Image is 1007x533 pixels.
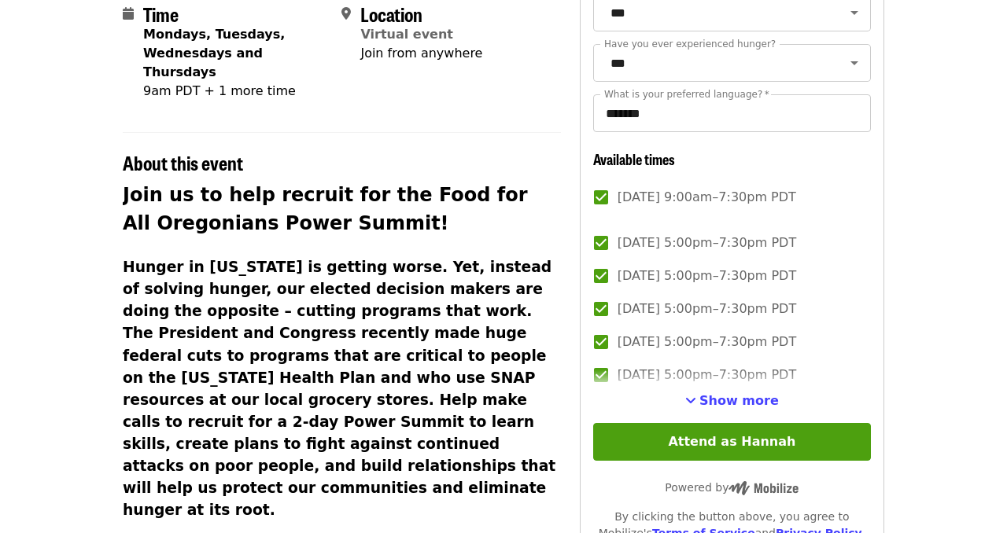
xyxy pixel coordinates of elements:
span: [DATE] 9:00am–7:30pm PDT [618,188,796,207]
button: Open [843,52,865,74]
a: Virtual event [360,27,453,42]
span: Powered by [665,481,799,494]
span: Available times [593,149,675,169]
span: Show more [699,393,779,408]
h3: Hunger in [US_STATE] is getting worse. Yet, instead of solving hunger, our elected decision maker... [123,256,561,521]
span: [DATE] 5:00pm–7:30pm PDT [618,333,796,351]
label: What is your preferred language? [604,90,769,99]
i: map-marker-alt icon [341,6,351,21]
img: Powered by Mobilize [729,481,799,495]
button: Attend as Hannah [593,423,871,461]
button: Open [843,2,865,24]
label: Have you ever experienced hunger? [604,39,776,49]
div: 9am PDT + 1 more time [143,82,329,101]
input: What is your preferred language? [593,94,871,132]
span: [DATE] 5:00pm–7:30pm PDT [618,366,796,384]
span: Join from anywhere [360,46,482,61]
button: See more timeslots [685,391,779,410]
i: calendar icon [123,6,134,21]
span: [DATE] 5:00pm–7:30pm PDT [618,266,796,285]
span: About this event [123,149,243,176]
h2: Join us to help recruit for the Food for All Oregonians Power Summit! [123,181,561,237]
span: [DATE] 5:00pm–7:30pm PDT [618,300,796,318]
span: [DATE] 5:00pm–7:30pm PDT [618,233,796,252]
strong: Mondays, Tuesdays, Wednesdays and Thursdays [143,27,285,79]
